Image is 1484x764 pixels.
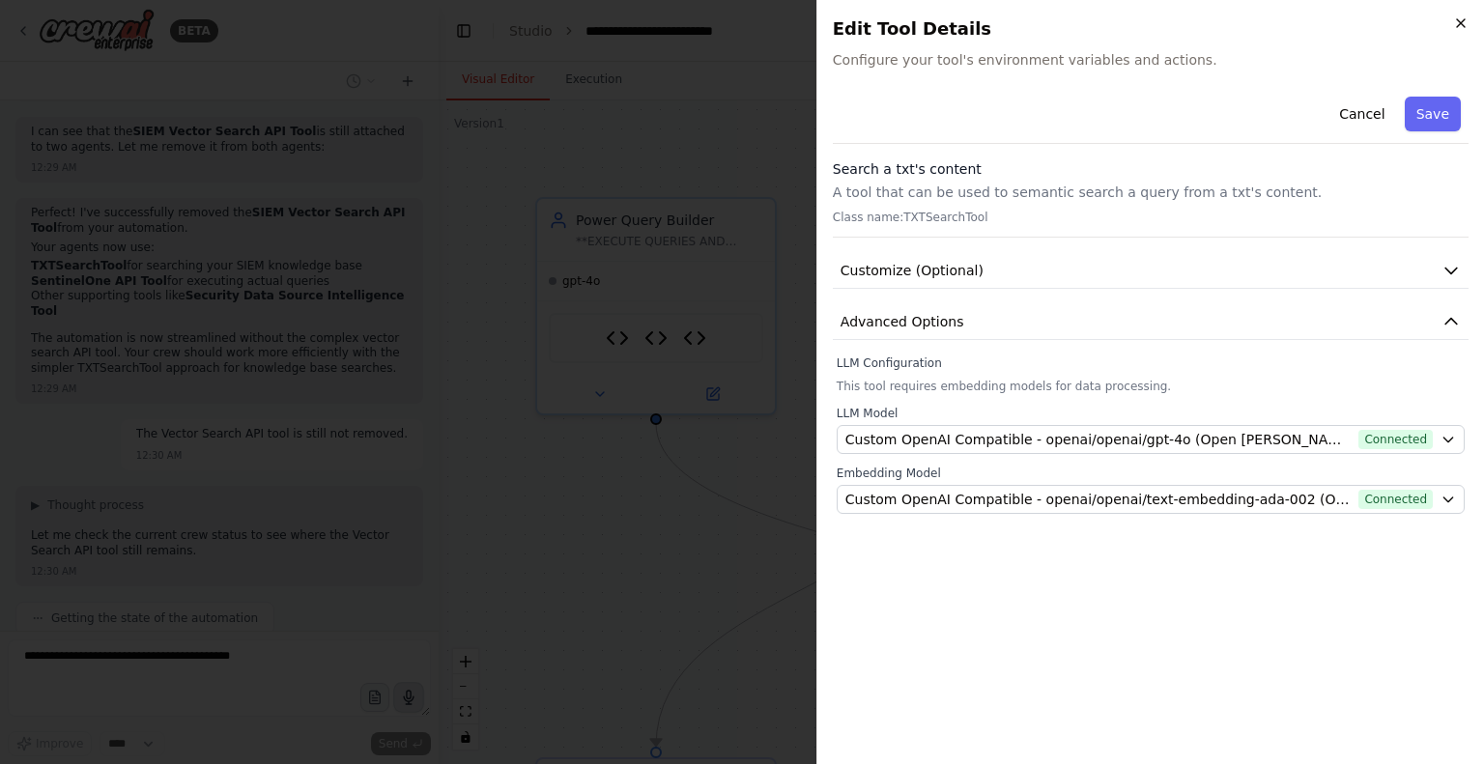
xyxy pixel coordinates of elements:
label: Embedding Model [837,466,1465,481]
span: Connected [1358,430,1433,449]
span: Advanced Options [841,312,964,331]
label: LLM Model [837,406,1465,421]
span: Custom OpenAI Compatible - openai/openai/text-embedding-ada-002 (Open AI Asimov) [845,490,1352,509]
button: Cancel [1327,97,1396,131]
span: Customize (Optional) [841,261,984,280]
span: Custom OpenAI Compatible - openai/openai/gpt-4o (Open AI Asimov) [845,430,1352,449]
button: Save [1405,97,1461,131]
span: Connected [1358,490,1433,509]
p: A tool that can be used to semantic search a query from a txt's content. [833,183,1469,202]
h3: Search a txt's content [833,159,1469,179]
span: Configure your tool's environment variables and actions. [833,50,1469,70]
p: This tool requires embedding models for data processing. [837,379,1465,394]
p: Class name: TXTSearchTool [833,210,1469,225]
button: Custom OpenAI Compatible - openai/openai/gpt-4o (Open [PERSON_NAME])Connected [837,425,1465,454]
h2: Edit Tool Details [833,15,1469,42]
button: Custom OpenAI Compatible - openai/openai/text-embedding-ada-002 (Open [PERSON_NAME])Connected [837,485,1465,514]
button: Advanced Options [833,304,1469,340]
label: LLM Configuration [837,355,1465,371]
button: Customize (Optional) [833,253,1469,289]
